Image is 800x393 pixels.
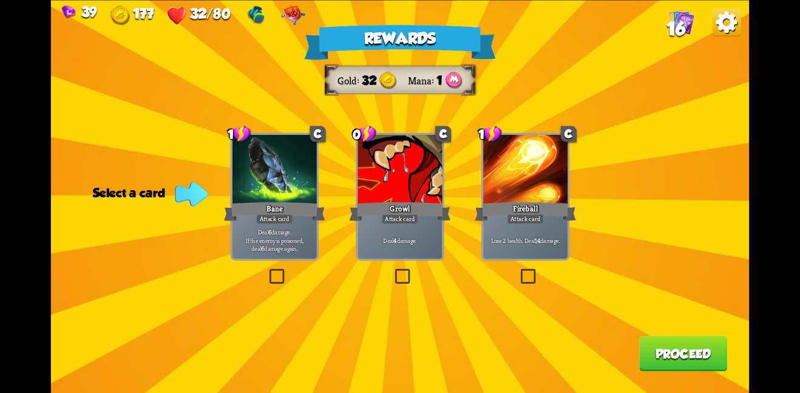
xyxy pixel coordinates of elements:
div: C [561,126,577,142]
div: Attack card [256,214,293,224]
div: Attack card [382,214,419,224]
img: Regal Pillow - Heal an additional 15 HP when you rest at the campfire. [282,5,305,24]
img: Gym Bag - Gain 1 Bonus Damage at the start of the combat. [246,5,266,24]
span: 177 [133,5,154,21]
button: Proceed [639,336,727,371]
p: Lose 2 health. Deal damage. [486,236,566,244]
span: 16 [666,18,685,39]
span: 32 [362,73,376,87]
b: 4 [393,236,396,244]
img: Cards_Icon.png [668,8,694,34]
div: View all the cards in your deck [668,8,694,37]
div: 0 [353,125,376,142]
div: Health [168,5,230,26]
b: 6 [268,227,271,236]
img: Options_Button.png [713,8,741,36]
div: Fireball [475,200,576,222]
div: C [435,126,451,142]
div: Rewards [304,24,495,60]
div: Gold [337,73,362,87]
img: Gem.png [62,5,76,19]
div: Gold [110,5,154,26]
div: Mana [408,73,437,87]
div: 1 [478,125,502,142]
div: C [310,126,326,142]
div: Select a card [93,186,203,200]
span: 1 [436,73,442,87]
div: Attack card [507,214,544,224]
div: 1 [228,125,251,142]
p: Deal damage. If the enemy is poisoned, deal damage again. [234,227,314,252]
p: Deal damage. [360,236,440,244]
b: 6 [261,244,264,253]
img: Gold.png [110,5,130,25]
img: Gold.png [379,72,397,89]
span: 32/80 [190,5,230,21]
img: Mana_Points.png [446,72,463,89]
img: Indicator_Arrow.png [175,182,208,206]
div: Gems [62,4,97,19]
b: 14 [535,236,540,244]
div: Growl [350,200,451,222]
div: Bane [224,200,325,222]
img: Heart.png [168,5,187,25]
